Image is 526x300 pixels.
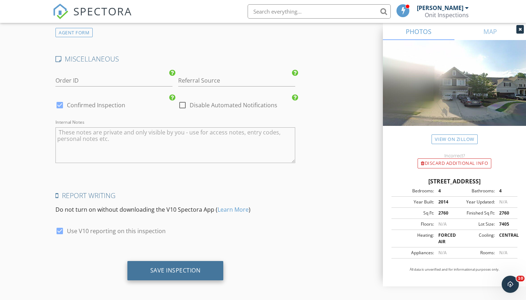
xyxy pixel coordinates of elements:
div: Onit Inspections [425,11,469,19]
input: Search everything... [248,4,391,19]
div: Cooling: [454,232,495,245]
div: 2760 [434,210,454,216]
input: Referral Source [178,75,295,87]
div: CENTRAL [495,232,515,245]
div: 7405 [495,221,515,227]
span: SPECTORA [73,4,132,19]
div: 4 [434,188,454,194]
div: Year Built: [394,199,434,205]
span: N/A [438,221,447,227]
h4: Report Writing [55,191,295,200]
div: Bedrooms: [394,188,434,194]
label: Disable Automated Notifications [190,102,277,109]
a: View on Zillow [432,134,478,144]
img: streetview [383,40,526,143]
a: MAP [454,23,526,40]
span: 10 [516,276,525,281]
div: Sq Ft: [394,210,434,216]
h4: MISCELLANEOUS [55,54,295,64]
div: [STREET_ADDRESS] [391,177,517,186]
div: 2014 [434,199,454,205]
div: 2760 [495,210,515,216]
span: N/A [438,250,447,256]
label: Confirmed Inspection [67,102,125,109]
p: All data is unverified and for informational purposes only. [391,267,517,272]
div: Finished Sq Ft: [454,210,495,216]
iframe: Intercom live chat [502,276,519,293]
div: Year Updated: [454,199,495,205]
a: SPECTORA [53,10,132,25]
div: [PERSON_NAME] [417,4,463,11]
p: Do not turn on without downloading the V10 Spectora App ( ) [55,205,295,214]
div: Discard Additional info [418,158,491,168]
div: Save Inspection [150,267,201,274]
div: Rooms: [454,250,495,256]
div: Heating: [394,232,434,245]
div: FORCED AIR [434,232,454,245]
div: Floors: [394,221,434,227]
div: Appliances: [394,250,434,256]
textarea: Internal Notes [55,127,295,163]
span: N/A [499,250,507,256]
label: Use V10 reporting on this inspection [67,227,166,235]
div: Incorrect? [383,153,526,158]
a: Learn More [218,206,249,213]
div: 4 [495,188,515,194]
div: Bathrooms: [454,188,495,194]
span: N/A [499,199,507,205]
a: PHOTOS [383,23,454,40]
div: AGENT FORM [55,28,93,38]
img: The Best Home Inspection Software - Spectora [53,4,68,19]
div: Lot Size: [454,221,495,227]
